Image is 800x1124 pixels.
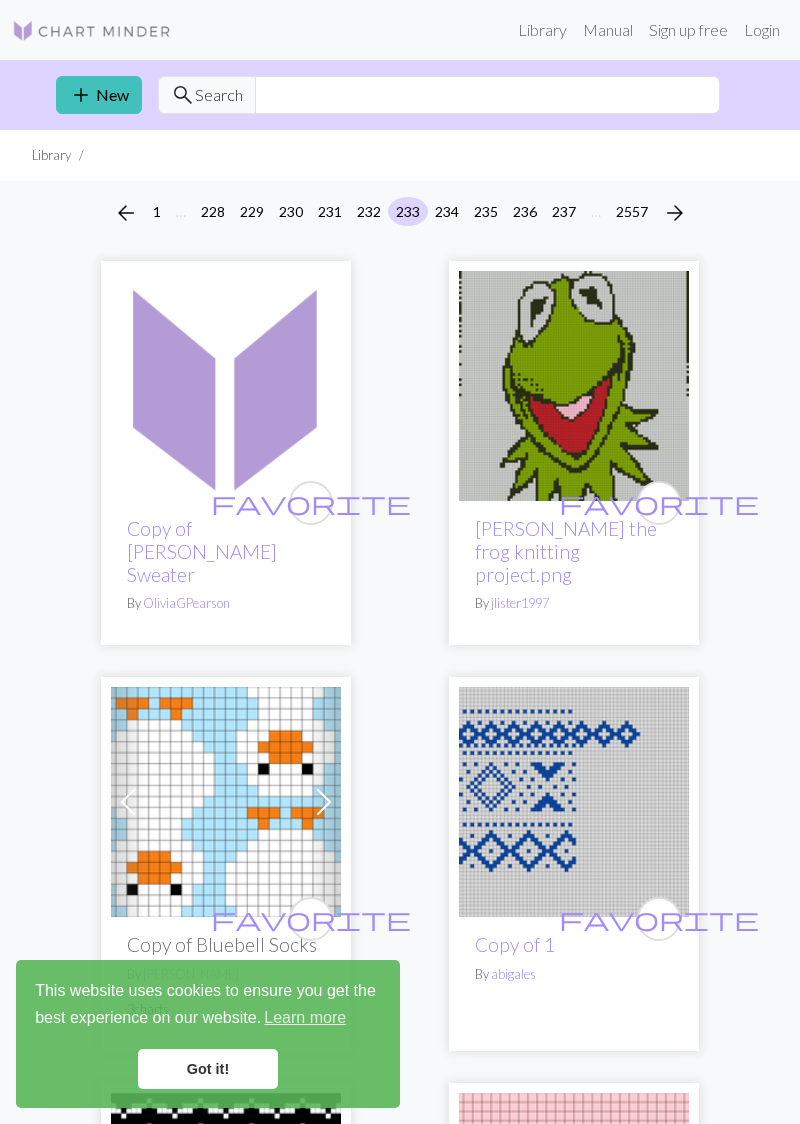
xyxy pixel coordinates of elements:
[211,903,411,934] span: favorite
[491,595,549,611] a: jlister1997
[559,903,759,934] span: favorite
[111,790,341,809] a: Duck Socks
[127,933,325,956] h2: Copy of Bluebell Socks
[637,897,681,941] button: favourite
[427,197,467,226] button: 234
[310,197,350,226] button: 231
[510,10,575,50] a: Library
[127,594,325,613] p: By
[111,271,341,501] img: Cullen's Sweater
[106,197,146,229] button: Previous
[663,199,687,227] span: arrow_forward
[544,197,584,226] button: 237
[388,197,428,226] button: 233
[459,271,689,501] img: Kermit the frog knitting project.png
[559,899,759,939] i: favourite
[35,979,381,1033] span: This website uses cookies to ensure you get the best experience on our website.
[475,965,673,984] p: By
[289,481,333,525] button: favourite
[211,487,411,518] span: favorite
[195,83,243,107] span: Search
[211,899,411,939] i: favourite
[559,487,759,518] span: favorite
[459,687,689,917] img: 1
[261,1003,349,1033] a: learn more about cookies
[145,197,169,226] button: 1
[655,197,695,229] button: Next
[608,197,656,226] button: 2557
[171,81,195,109] span: search
[69,81,93,109] span: add
[211,483,411,523] i: favourite
[459,790,689,809] a: 1
[349,197,389,226] button: 232
[466,197,506,226] button: 235
[641,10,736,50] a: Sign up free
[111,687,341,917] img: Duck Socks
[16,960,400,1108] div: cookieconsent
[143,595,230,611] a: OliviaGPearson
[32,146,71,165] li: Library
[12,19,172,43] img: Logo
[637,481,681,525] button: favourite
[575,10,641,50] a: Manual
[106,197,695,229] nav: Page navigation
[271,197,311,226] button: 230
[475,517,657,586] a: [PERSON_NAME] the frog knitting project.png
[475,933,555,956] a: Copy of 1
[138,1049,278,1089] a: dismiss cookie message
[56,76,142,114] a: New
[114,199,138,227] span: arrow_back
[111,374,341,393] a: Cullen's Sweater
[663,201,687,225] i: Next
[193,197,233,226] button: 228
[459,374,689,393] a: Kermit the frog knitting project.png
[505,197,545,226] button: 236
[559,483,759,523] i: favourite
[289,897,333,941] button: favourite
[491,966,536,982] a: abigales
[475,594,673,613] p: By
[127,517,277,586] a: Copy of [PERSON_NAME] Sweater
[232,197,272,226] button: 229
[736,10,788,50] a: Login
[114,201,138,225] i: Previous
